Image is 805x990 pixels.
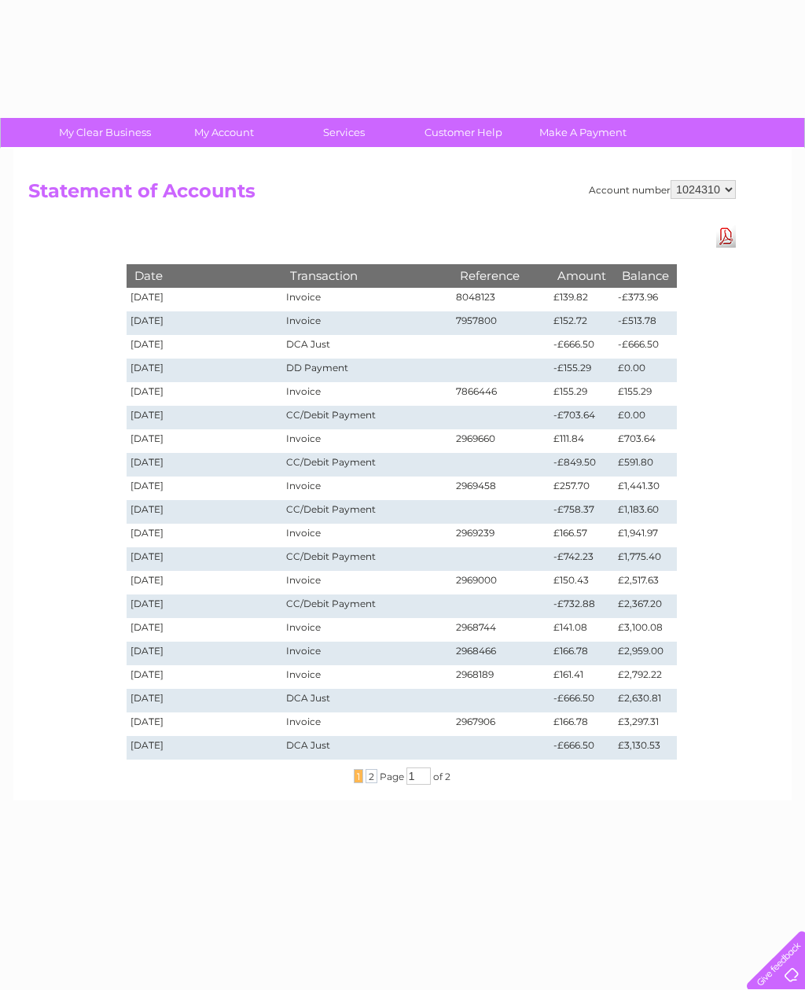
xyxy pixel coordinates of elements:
[282,547,452,571] td: CC/Debit Payment
[127,429,282,453] td: [DATE]
[614,689,677,712] td: £2,630.81
[550,288,614,311] td: £139.82
[127,382,282,406] td: [DATE]
[127,571,282,594] td: [DATE]
[127,335,282,359] td: [DATE]
[127,406,282,429] td: [DATE]
[452,618,550,642] td: 2968744
[452,642,550,665] td: 2968466
[127,689,282,712] td: [DATE]
[614,453,677,477] td: £591.80
[614,547,677,571] td: £1,775.40
[614,264,677,287] th: Balance
[282,359,452,382] td: DD Payment
[127,359,282,382] td: [DATE]
[282,642,452,665] td: Invoice
[550,359,614,382] td: -£155.29
[445,771,450,782] span: 2
[452,712,550,736] td: 2967906
[614,500,677,524] td: £1,183.60
[550,594,614,618] td: -£732.88
[40,118,170,147] a: My Clear Business
[127,665,282,689] td: [DATE]
[127,736,282,760] td: [DATE]
[614,311,677,335] td: -£513.78
[589,180,736,199] div: Account number
[614,477,677,500] td: £1,441.30
[127,594,282,618] td: [DATE]
[452,288,550,311] td: 8048123
[452,382,550,406] td: 7866446
[550,406,614,429] td: -£703.64
[282,406,452,429] td: CC/Debit Payment
[452,311,550,335] td: 7957800
[380,771,404,782] span: Page
[282,453,452,477] td: CC/Debit Payment
[282,429,452,453] td: Invoice
[399,118,528,147] a: Customer Help
[550,453,614,477] td: -£849.50
[614,594,677,618] td: £2,367.20
[550,712,614,736] td: £166.78
[127,524,282,547] td: [DATE]
[550,382,614,406] td: £155.29
[127,547,282,571] td: [DATE]
[614,571,677,594] td: £2,517.63
[282,594,452,618] td: CC/Debit Payment
[614,382,677,406] td: £155.29
[452,571,550,594] td: 2969000
[282,665,452,689] td: Invoice
[127,642,282,665] td: [DATE]
[518,118,648,147] a: Make A Payment
[282,500,452,524] td: CC/Debit Payment
[550,477,614,500] td: £257.70
[160,118,289,147] a: My Account
[550,642,614,665] td: £166.78
[452,477,550,500] td: 2969458
[282,288,452,311] td: Invoice
[127,477,282,500] td: [DATE]
[614,335,677,359] td: -£666.50
[614,288,677,311] td: -£373.96
[282,689,452,712] td: DCA Just
[282,524,452,547] td: Invoice
[282,264,452,287] th: Transaction
[452,665,550,689] td: 2968189
[127,453,282,477] td: [DATE]
[550,524,614,547] td: £166.57
[127,500,282,524] td: [DATE]
[550,665,614,689] td: £161.41
[282,382,452,406] td: Invoice
[614,736,677,760] td: £3,130.53
[282,335,452,359] td: DCA Just
[127,264,282,287] th: Date
[550,311,614,335] td: £152.72
[354,769,363,783] span: 1
[127,311,282,335] td: [DATE]
[452,429,550,453] td: 2969660
[614,618,677,642] td: £3,100.08
[282,311,452,335] td: Invoice
[127,618,282,642] td: [DATE]
[366,769,377,783] span: 2
[614,642,677,665] td: £2,959.00
[550,689,614,712] td: -£666.50
[614,359,677,382] td: £0.00
[614,429,677,453] td: £703.64
[282,736,452,760] td: DCA Just
[614,665,677,689] td: £2,792.22
[28,180,736,210] h2: Statement of Accounts
[127,288,282,311] td: [DATE]
[282,571,452,594] td: Invoice
[550,736,614,760] td: -£666.50
[282,618,452,642] td: Invoice
[282,477,452,500] td: Invoice
[452,524,550,547] td: 2969239
[614,524,677,547] td: £1,941.97
[550,571,614,594] td: £150.43
[550,264,614,287] th: Amount
[452,264,550,287] th: Reference
[550,429,614,453] td: £111.84
[279,118,409,147] a: Services
[614,712,677,736] td: £3,297.31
